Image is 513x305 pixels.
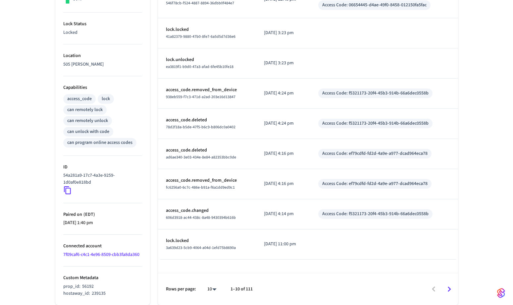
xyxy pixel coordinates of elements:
span: 3a639d23-5cb9-4064-a04d-1efd75b8690a [166,245,236,251]
p: hostaway_id : [63,290,106,297]
span: 56192 [82,283,94,290]
button: Go to next page [441,281,457,297]
p: [DATE] 4:24 pm [264,120,302,127]
div: Access Code: f5321173-20f4-45b3-914b-66a6dec0558b [322,120,429,127]
p: 1–10 of 111 [231,286,253,293]
span: 41a82379-9880-47b0-8fe7-6a5d5d7d36e6 [166,34,235,39]
p: ID [63,164,142,171]
p: access_code.deleted [166,117,248,124]
div: Access Code: 06654445-d4ae-49f0-8458-012150fa5fac [322,2,427,9]
div: 10 [204,284,220,294]
p: Rows per page: [166,286,196,293]
span: ea3819f1-b9d0-47a3-afad-6fe45b10fe18 [166,64,233,70]
div: Access Code: f5321173-20f4-45b3-914b-66a6dec0558b [322,90,429,97]
span: ( EDT ) [82,211,95,218]
p: lock.locked [166,26,248,33]
p: lock.locked [166,237,248,244]
p: [DATE] 4:16 pm [264,150,302,157]
p: Capabilities [63,84,142,91]
p: Connected account [63,243,142,250]
p: [DATE] 11:00 pm [264,241,302,248]
div: Access Code: f5321173-20f4-45b3-914b-66a6dec0558b [322,211,429,217]
p: Lock Status [63,21,142,28]
span: 938eb559-f7c3-471d-a2ad-203e16d13847 [166,94,235,100]
div: Access Code: ef79cdfd-fd2d-4a9e-a977-dcad964eca78 [322,150,428,157]
span: fc6256a0-6c7c-486e-b91a-f6a1dd9ed9c1 [166,185,235,190]
p: access_code.changed [166,207,248,214]
p: 54a281a9-17c7-4a3e-9259-1d0af0e818bd [63,172,139,186]
span: 78d2f18a-b5de-47f5-b6c9-b806dc0a0402 [166,124,235,130]
div: can unlock with code [67,128,109,135]
span: 546f78cb-f524-4887-8894-36dbb0f484e7 [166,0,234,6]
p: [DATE] 3:23 pm [264,30,302,36]
div: can program online access codes [67,139,132,146]
div: access_code [67,95,92,102]
div: lock [102,95,110,102]
span: 606d3918-ac44-438c-8a48-9430394b616b [166,215,236,220]
p: Locked [63,29,142,36]
p: Paired on [63,211,142,218]
p: [DATE] 3:23 pm [264,60,302,67]
p: [DATE] 4:24 pm [264,90,302,97]
p: Custom Metadata [63,274,142,281]
div: can remotely unlock [67,117,108,124]
p: Location [63,52,142,59]
p: prop_id : [63,283,94,290]
div: Access Code: ef79cdfd-fd2d-4a9e-a977-dcad964eca78 [322,180,428,187]
p: access_code.removed_from_device [166,87,248,93]
p: lock.unlocked [166,56,248,63]
p: [DATE] 4:14 pm [264,211,302,217]
span: ad6ae340-3e03-434e-8e84-a82353bbc0de [166,154,236,160]
div: can remotely lock [67,106,103,113]
img: SeamLogoGradient.69752ec5.svg [497,288,505,298]
p: [DATE] 4:16 pm [264,180,302,187]
a: 7f09caf6-c4c1-4e96-8509-cbb3fa8da360 [63,251,139,258]
p: 505 [PERSON_NAME] [63,61,142,68]
p: access_code.deleted [166,147,248,154]
p: access_code.removed_from_device [166,177,248,184]
span: 239135 [92,290,106,297]
p: [DATE] 1:40 pm [63,219,142,226]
